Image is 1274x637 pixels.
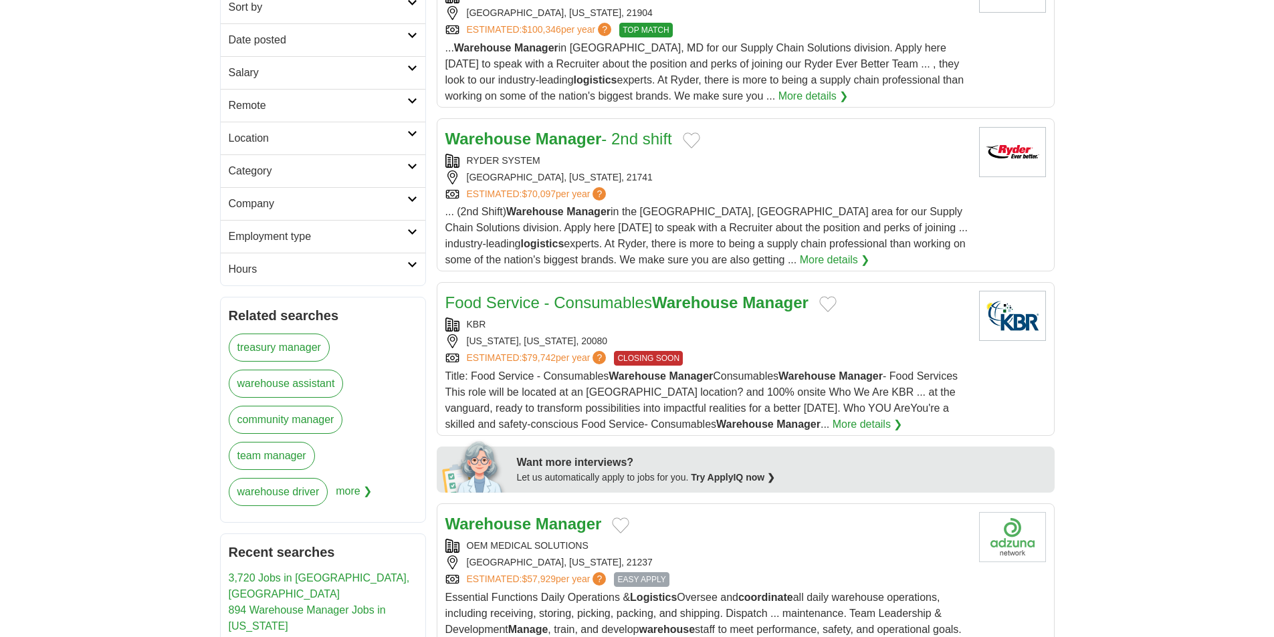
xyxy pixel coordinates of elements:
[566,206,611,217] strong: Manager
[979,512,1046,562] img: Company logo
[221,56,425,89] a: Salary
[229,229,407,245] h2: Employment type
[445,539,968,553] div: OEM MEDICAL SOLUTIONS
[445,130,672,148] a: Warehouse Manager- 2nd shift
[536,130,602,148] strong: Manager
[445,42,964,102] span: ... in [GEOGRAPHIC_DATA], MD for our Supply Chain Solutions division. Apply here [DATE] to speak ...
[221,89,425,122] a: Remote
[979,291,1046,341] img: KBR logo
[778,370,836,382] strong: Warehouse
[445,334,968,348] div: [US_STATE], [US_STATE], 20080
[508,624,548,635] strong: Manage
[614,351,683,366] span: CLOSING SOON
[776,418,821,430] strong: Manager
[522,188,556,199] span: $70,097
[691,472,775,483] a: Try ApplyIQ now ❯
[229,130,407,146] h2: Location
[839,370,883,382] strong: Manager
[536,515,602,533] strong: Manager
[742,293,809,311] strong: Manager
[652,293,738,311] strong: Warehouse
[229,32,407,48] h2: Date posted
[514,42,558,53] strong: Manager
[819,296,837,312] button: Add to favorite jobs
[221,154,425,187] a: Category
[445,170,968,184] div: [GEOGRAPHIC_DATA], [US_STATE], 21741
[778,88,849,104] a: More details ❯
[445,206,968,265] span: ... (2nd Shift) in the [GEOGRAPHIC_DATA], [GEOGRAPHIC_DATA] area for our Supply Chain Solutions d...
[229,98,407,114] h2: Remote
[517,471,1047,485] div: Let us automatically apply to jobs for you.
[445,293,809,311] a: Food Service - ConsumablesWarehouse Manager
[445,6,968,20] div: [GEOGRAPHIC_DATA], [US_STATE], 21904
[517,455,1047,471] div: Want more interviews?
[445,130,531,148] strong: Warehouse
[467,155,540,166] a: RYDER SYSTEM
[467,23,615,37] a: ESTIMATED:$100,346per year?
[229,334,330,362] a: treasury manager
[229,572,410,600] a: 3,720 Jobs in [GEOGRAPHIC_DATA], [GEOGRAPHIC_DATA]
[639,624,695,635] strong: warehouse
[229,65,407,81] h2: Salary
[454,42,512,53] strong: Warehouse
[520,238,564,249] strong: logistics
[221,187,425,220] a: Company
[800,252,870,268] a: More details ❯
[229,604,386,632] a: 894 Warehouse Manager Jobs in [US_STATE]
[221,23,425,56] a: Date posted
[445,515,602,533] a: Warehouse Manager
[738,592,793,603] strong: coordinate
[609,370,666,382] strong: Warehouse
[614,572,669,587] span: EASY APPLY
[229,196,407,212] h2: Company
[467,572,609,587] a: ESTIMATED:$57,929per year?
[445,555,968,569] div: [GEOGRAPHIC_DATA], [US_STATE], 21237
[522,24,560,35] span: $100,346
[506,206,564,217] strong: Warehouse
[593,572,606,586] span: ?
[630,592,677,603] strong: Logistics
[229,406,343,434] a: community manager
[683,132,700,148] button: Add to favorite jobs
[229,478,328,506] a: warehouse driver
[612,517,629,533] button: Add to favorite jobs
[336,478,372,514] span: more ❯
[467,319,486,330] a: KBR
[979,127,1046,177] img: Ryder System logo
[467,351,609,366] a: ESTIMATED:$79,742per year?
[574,74,617,86] strong: logistics
[445,370,958,430] span: Title: Food Service - Consumables Consumables - Food Services This role will be located at an [GE...
[593,187,606,201] span: ?
[221,220,425,253] a: Employment type
[229,261,407,277] h2: Hours
[467,187,609,201] a: ESTIMATED:$70,097per year?
[522,352,556,363] span: $79,742
[522,574,556,584] span: $57,929
[229,542,417,562] h2: Recent searches
[593,351,606,364] span: ?
[229,370,344,398] a: warehouse assistant
[445,515,531,533] strong: Warehouse
[833,416,903,432] a: More details ❯
[669,370,713,382] strong: Manager
[229,305,417,326] h2: Related searches
[442,439,507,493] img: apply-iq-scientist.png
[229,163,407,179] h2: Category
[598,23,611,36] span: ?
[229,442,315,470] a: team manager
[716,418,774,430] strong: Warehouse
[221,122,425,154] a: Location
[221,253,425,285] a: Hours
[619,23,672,37] span: TOP MATCH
